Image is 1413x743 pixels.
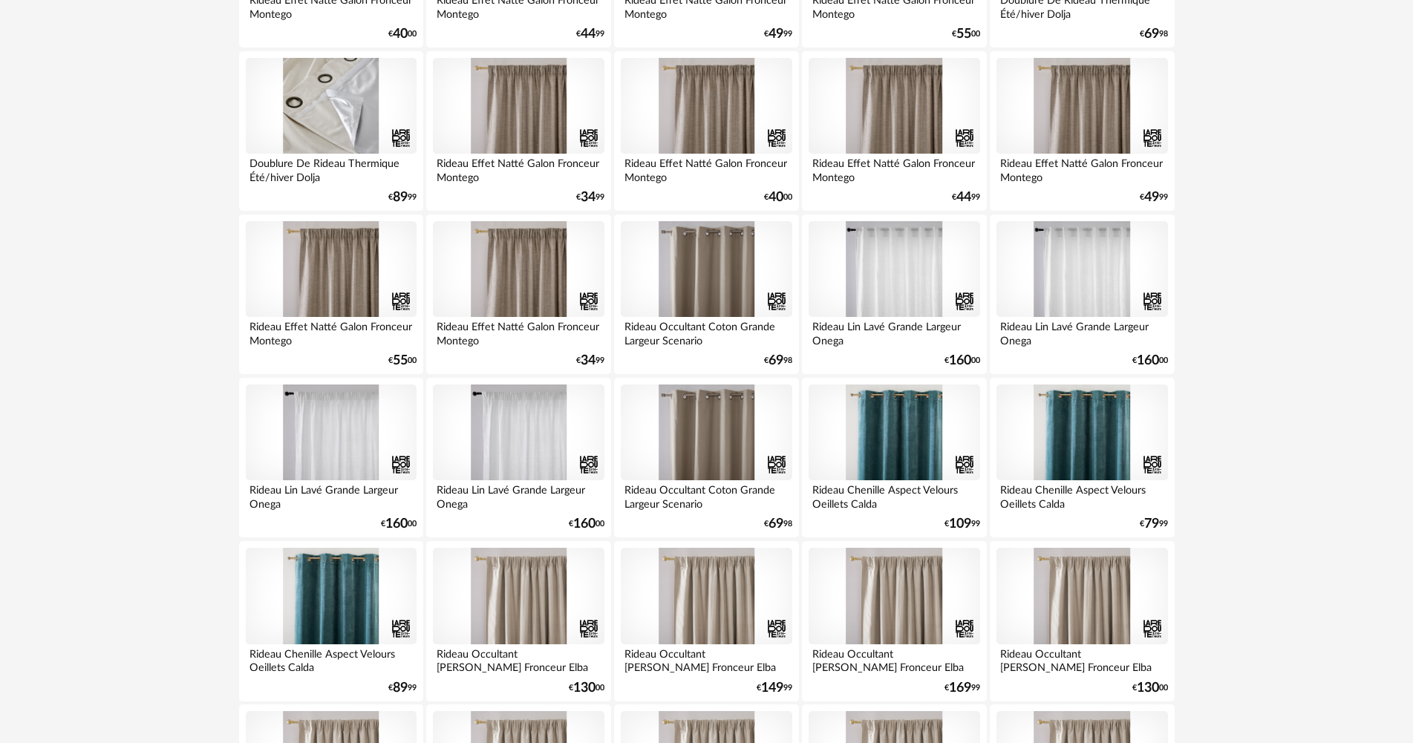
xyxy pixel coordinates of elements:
span: 40 [768,192,783,203]
div: Rideau Occultant Coton Grande Largeur Scenario [621,480,792,510]
div: € 99 [757,683,792,693]
span: 89 [393,683,408,693]
div: € 99 [576,29,604,39]
a: Rideau Occultant [PERSON_NAME] Fronceur Elba €13000 [426,541,610,701]
div: € 99 [944,519,980,529]
a: Rideau Occultant Coton Grande Largeur Scenario €6998 [614,215,798,375]
a: Rideau Occultant [PERSON_NAME] Fronceur Elba €16999 [802,541,986,701]
a: Rideau Lin Lavé Grande Largeur Onega €16000 [990,215,1174,375]
div: € 00 [569,683,604,693]
a: Rideau Chenille Aspect Velours Oeillets Calda €10999 [802,378,986,538]
span: 44 [956,192,971,203]
a: Rideau Effet Natté Galon Fronceur Montego €3499 [426,215,610,375]
span: 130 [573,683,595,693]
div: Rideau Effet Natté Galon Fronceur Montego [433,317,604,347]
div: € 00 [944,356,980,366]
div: € 99 [388,192,417,203]
span: 40 [393,29,408,39]
span: 169 [949,683,971,693]
div: Rideau Lin Lavé Grande Largeur Onega [433,480,604,510]
div: € 99 [1140,519,1168,529]
a: Rideau Effet Natté Galon Fronceur Montego €4499 [802,51,986,212]
div: € 98 [1140,29,1168,39]
div: € 00 [952,29,980,39]
div: € 99 [576,356,604,366]
div: € 98 [764,356,792,366]
a: Rideau Chenille Aspect Velours Oeillets Calda €7999 [990,378,1174,538]
div: Rideau Chenille Aspect Velours Oeillets Calda [809,480,979,510]
div: € 00 [381,519,417,529]
a: Doublure De Rideau Thermique Été/hiver Dolja €8999 [239,51,423,212]
span: 79 [1144,519,1159,529]
span: 49 [1144,192,1159,203]
div: Rideau Lin Lavé Grande Largeur Onega [996,317,1167,347]
a: Rideau Effet Natté Galon Fronceur Montego €4999 [990,51,1174,212]
div: Rideau Occultant [PERSON_NAME] Fronceur Elba [996,644,1167,674]
span: 44 [581,29,595,39]
span: 109 [949,519,971,529]
div: € 00 [1132,356,1168,366]
a: Rideau Chenille Aspect Velours Oeillets Calda €8999 [239,541,423,701]
div: Rideau Chenille Aspect Velours Oeillets Calda [996,480,1167,510]
div: Rideau Occultant Coton Grande Largeur Scenario [621,317,792,347]
span: 69 [1144,29,1159,39]
div: € 99 [388,683,417,693]
div: Rideau Effet Natté Galon Fronceur Montego [246,317,417,347]
span: 34 [581,356,595,366]
div: Rideau Effet Natté Galon Fronceur Montego [621,154,792,183]
div: Rideau Occultant [PERSON_NAME] Fronceur Elba [621,644,792,674]
span: 130 [1137,683,1159,693]
div: Rideau Effet Natté Galon Fronceur Montego [809,154,979,183]
span: 89 [393,192,408,203]
span: 55 [956,29,971,39]
div: € 99 [1140,192,1168,203]
span: 160 [385,519,408,529]
div: Rideau Lin Lavé Grande Largeur Onega [809,317,979,347]
a: Rideau Lin Lavé Grande Largeur Onega €16000 [426,378,610,538]
div: € 00 [569,519,604,529]
div: € 99 [576,192,604,203]
span: 69 [768,519,783,529]
span: 160 [573,519,595,529]
div: € 00 [388,356,417,366]
span: 49 [768,29,783,39]
div: € 99 [764,29,792,39]
div: Rideau Effet Natté Galon Fronceur Montego [996,154,1167,183]
div: € 99 [944,683,980,693]
span: 55 [393,356,408,366]
a: Rideau Occultant Coton Grande Largeur Scenario €6998 [614,378,798,538]
div: Doublure De Rideau Thermique Été/hiver Dolja [246,154,417,183]
a: Rideau Lin Lavé Grande Largeur Onega €16000 [802,215,986,375]
div: Rideau Effet Natté Galon Fronceur Montego [433,154,604,183]
div: Rideau Occultant [PERSON_NAME] Fronceur Elba [433,644,604,674]
div: Rideau Lin Lavé Grande Largeur Onega [246,480,417,510]
div: € 00 [1132,683,1168,693]
span: 149 [761,683,783,693]
span: 34 [581,192,595,203]
div: € 00 [388,29,417,39]
a: Rideau Occultant [PERSON_NAME] Fronceur Elba €14999 [614,541,798,701]
a: Rideau Effet Natté Galon Fronceur Montego €4000 [614,51,798,212]
a: Rideau Lin Lavé Grande Largeur Onega €16000 [239,378,423,538]
span: 160 [949,356,971,366]
span: 69 [768,356,783,366]
div: € 99 [952,192,980,203]
span: 160 [1137,356,1159,366]
div: € 98 [764,519,792,529]
a: Rideau Occultant [PERSON_NAME] Fronceur Elba €13000 [990,541,1174,701]
div: € 00 [764,192,792,203]
a: Rideau Effet Natté Galon Fronceur Montego €3499 [426,51,610,212]
div: Rideau Chenille Aspect Velours Oeillets Calda [246,644,417,674]
a: Rideau Effet Natté Galon Fronceur Montego €5500 [239,215,423,375]
div: Rideau Occultant [PERSON_NAME] Fronceur Elba [809,644,979,674]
